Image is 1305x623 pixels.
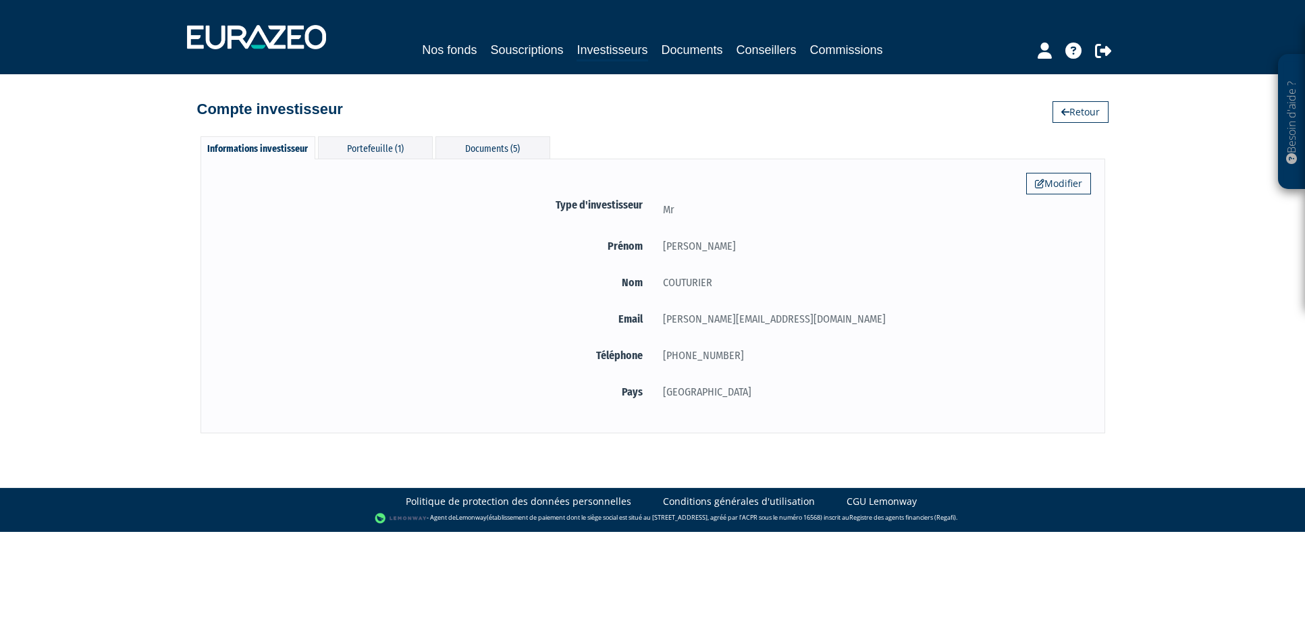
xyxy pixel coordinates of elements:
[187,25,326,49] img: 1732889491-logotype_eurazeo_blanc_rvb.png
[662,40,723,59] a: Documents
[653,201,1091,218] div: Mr
[318,136,433,159] div: Portefeuille (1)
[215,310,653,327] label: Email
[215,196,653,213] label: Type d'investisseur
[847,495,917,508] a: CGU Lemonway
[737,40,797,59] a: Conseillers
[490,40,563,59] a: Souscriptions
[215,347,653,364] label: Téléphone
[14,512,1291,525] div: - Agent de (établissement de paiement dont le siège social est situé au [STREET_ADDRESS], agréé p...
[215,238,653,254] label: Prénom
[1053,101,1109,123] a: Retour
[422,40,477,59] a: Nos fonds
[810,40,883,59] a: Commissions
[653,274,1091,291] div: COUTURIER
[215,383,653,400] label: Pays
[653,238,1091,254] div: [PERSON_NAME]
[1284,61,1300,183] p: Besoin d'aide ?
[577,40,647,61] a: Investisseurs
[653,383,1091,400] div: [GEOGRAPHIC_DATA]
[435,136,550,159] div: Documents (5)
[456,514,487,522] a: Lemonway
[201,136,315,159] div: Informations investisseur
[653,347,1091,364] div: [PHONE_NUMBER]
[1026,173,1091,194] a: Modifier
[215,274,653,291] label: Nom
[197,101,343,117] h4: Compte investisseur
[663,495,815,508] a: Conditions générales d'utilisation
[375,512,427,525] img: logo-lemonway.png
[406,495,631,508] a: Politique de protection des données personnelles
[653,310,1091,327] div: [PERSON_NAME][EMAIL_ADDRESS][DOMAIN_NAME]
[849,514,956,522] a: Registre des agents financiers (Regafi)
